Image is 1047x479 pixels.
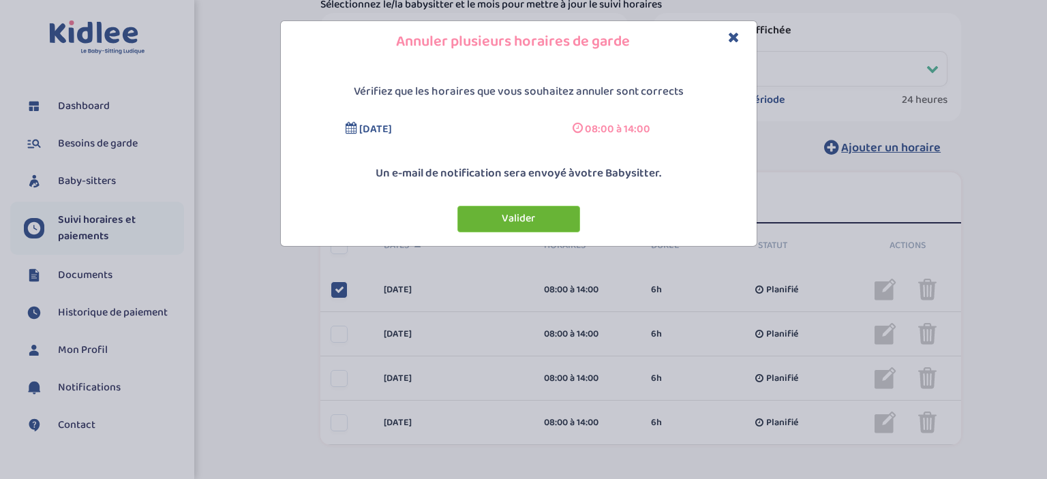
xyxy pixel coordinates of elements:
button: Close [728,30,740,46]
button: Valider [457,206,580,232]
span: 08:00 à 14:00 [585,121,650,138]
h4: Annuler plusieurs horaires de garde [291,31,746,52]
span: votre Babysitter. [575,164,661,183]
p: Vérifiez que les horaires que vous souhaitez annuler sont corrects [284,83,753,101]
p: Un e-mail de notification sera envoyé à [284,165,753,183]
span: [DATE] [359,121,392,138]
